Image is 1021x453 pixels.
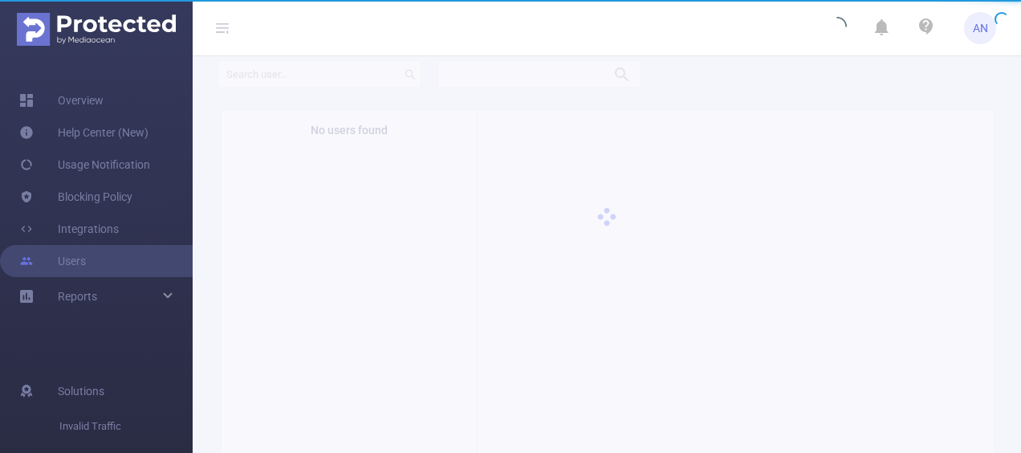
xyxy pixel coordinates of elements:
[59,410,193,443] span: Invalid Traffic
[58,290,97,303] span: Reports
[17,13,176,46] img: Protected Media
[19,213,119,245] a: Integrations
[19,116,148,149] a: Help Center (New)
[58,280,97,312] a: Reports
[58,375,104,407] span: Solutions
[828,17,847,39] i: icon: loading
[973,12,988,44] span: AN
[19,245,86,277] a: Users
[19,84,104,116] a: Overview
[19,149,150,181] a: Usage Notification
[19,181,132,213] a: Blocking Policy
